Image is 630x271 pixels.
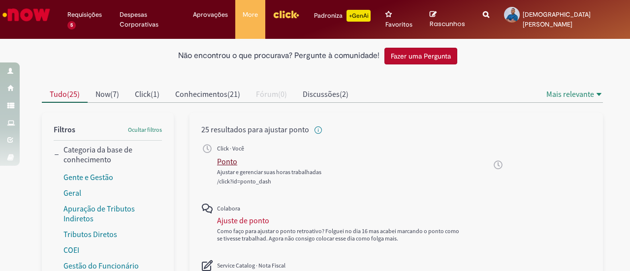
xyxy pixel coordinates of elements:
span: More [243,10,258,20]
span: Despesas Corporativas [120,10,178,30]
img: ServiceNow [1,5,52,25]
p: +GenAi [346,10,371,22]
span: Aprovações [193,10,228,20]
h2: Não encontrou o que procurava? Pergunte à comunidade! [178,52,379,60]
button: Fazer uma Pergunta [384,48,457,64]
div: Padroniza [314,10,371,22]
span: Favoritos [385,20,412,30]
span: Rascunhos [430,19,465,29]
span: Requisições [67,10,102,20]
a: Rascunhos [430,10,468,29]
span: [DEMOGRAPHIC_DATA][PERSON_NAME] [523,10,591,29]
span: 5 [67,21,76,30]
img: click_logo_yellow_360x200.png [273,7,299,22]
